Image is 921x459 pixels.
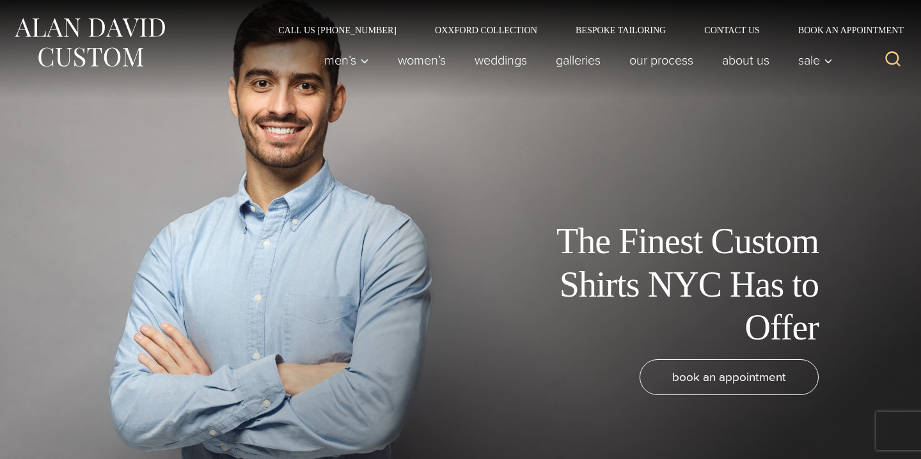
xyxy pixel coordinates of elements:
h1: The Finest Custom Shirts NYC Has to Offer [531,220,819,349]
a: book an appointment [640,359,819,395]
a: Bespoke Tailoring [556,26,685,35]
a: Women’s [384,47,460,73]
img: Alan David Custom [13,14,166,71]
button: View Search Form [878,45,908,75]
a: Book an Appointment [779,26,908,35]
a: Our Process [615,47,708,73]
span: book an appointment [672,368,786,386]
a: Call Us [PHONE_NUMBER] [259,26,416,35]
nav: Secondary Navigation [259,26,908,35]
nav: Primary Navigation [310,47,840,73]
a: Oxxford Collection [416,26,556,35]
span: Men’s [324,54,369,66]
a: Galleries [542,47,615,73]
a: Contact Us [685,26,779,35]
span: Sale [798,54,833,66]
a: weddings [460,47,542,73]
a: About Us [708,47,784,73]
